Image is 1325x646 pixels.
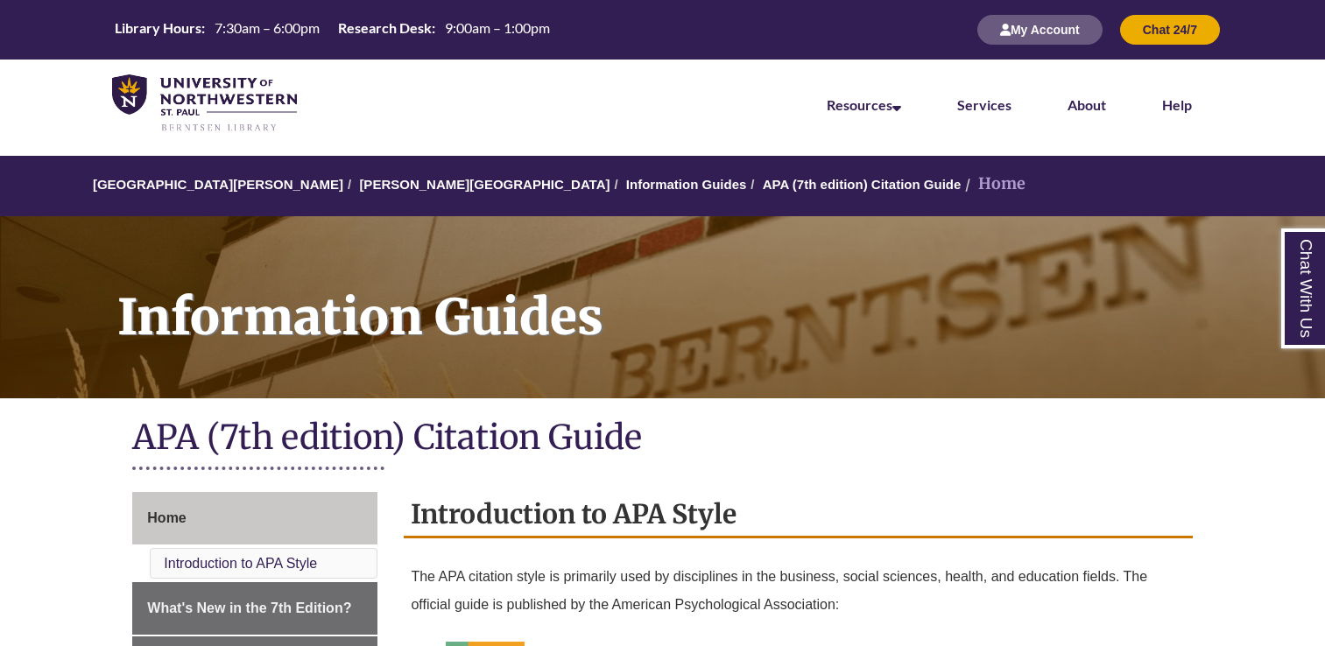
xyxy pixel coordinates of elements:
a: [PERSON_NAME][GEOGRAPHIC_DATA] [359,177,610,192]
a: Hours Today [108,18,557,42]
a: Information Guides [626,177,747,192]
table: Hours Today [108,18,557,40]
a: Chat 24/7 [1120,22,1220,37]
button: Chat 24/7 [1120,15,1220,45]
a: Resources [827,96,901,113]
span: 9:00am – 1:00pm [445,19,550,36]
img: UNWSP Library Logo [112,74,297,133]
span: 7:30am – 6:00pm [215,19,320,36]
p: The APA citation style is primarily used by disciplines in the business, social sciences, health,... [411,556,1185,626]
span: Home [147,510,186,525]
a: APA (7th edition) Citation Guide [763,177,962,192]
h1: Information Guides [98,216,1325,376]
h1: APA (7th edition) Citation Guide [132,416,1192,462]
h2: Introduction to APA Style [404,492,1192,538]
a: Services [957,96,1011,113]
a: Help [1162,96,1192,113]
a: Home [132,492,377,544]
span: What's New in the 7th Edition? [147,600,351,615]
a: [GEOGRAPHIC_DATA][PERSON_NAME] [93,177,343,192]
li: Home [961,172,1025,197]
a: What's New in the 7th Edition? [132,582,377,635]
th: Library Hours: [108,18,208,38]
th: Research Desk: [331,18,438,38]
button: My Account [977,15,1103,45]
a: My Account [977,22,1103,37]
a: About [1068,96,1106,113]
a: Introduction to APA Style [164,556,317,571]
